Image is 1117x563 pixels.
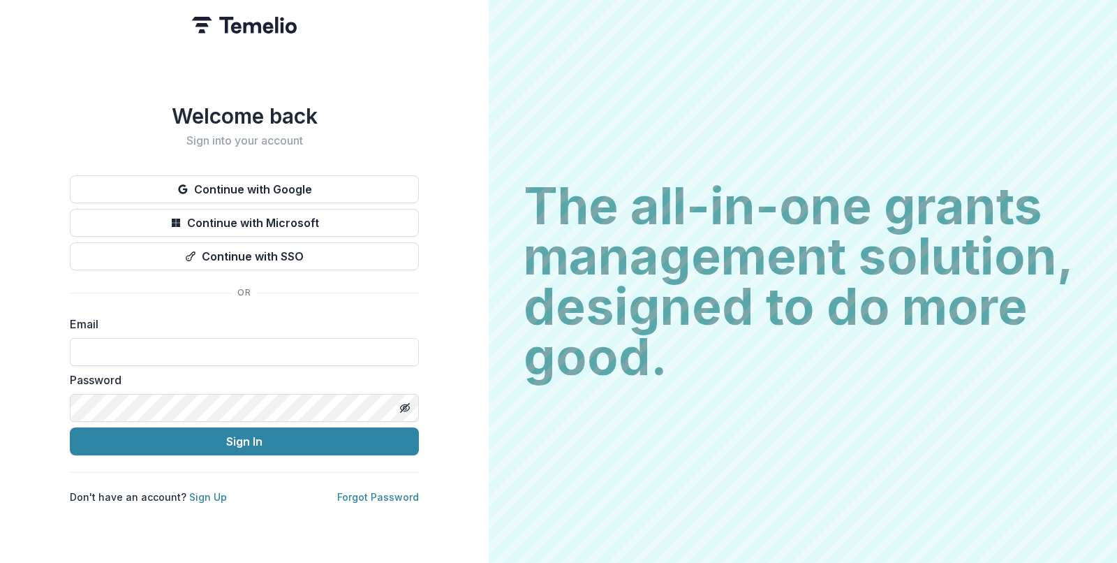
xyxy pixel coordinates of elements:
[70,316,410,332] label: Email
[337,491,419,503] a: Forgot Password
[70,175,419,203] button: Continue with Google
[70,490,227,504] p: Don't have an account?
[192,17,297,34] img: Temelio
[189,491,227,503] a: Sign Up
[70,134,419,147] h2: Sign into your account
[394,397,416,419] button: Toggle password visibility
[70,209,419,237] button: Continue with Microsoft
[70,427,419,455] button: Sign In
[70,372,410,388] label: Password
[70,103,419,129] h1: Welcome back
[70,242,419,270] button: Continue with SSO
